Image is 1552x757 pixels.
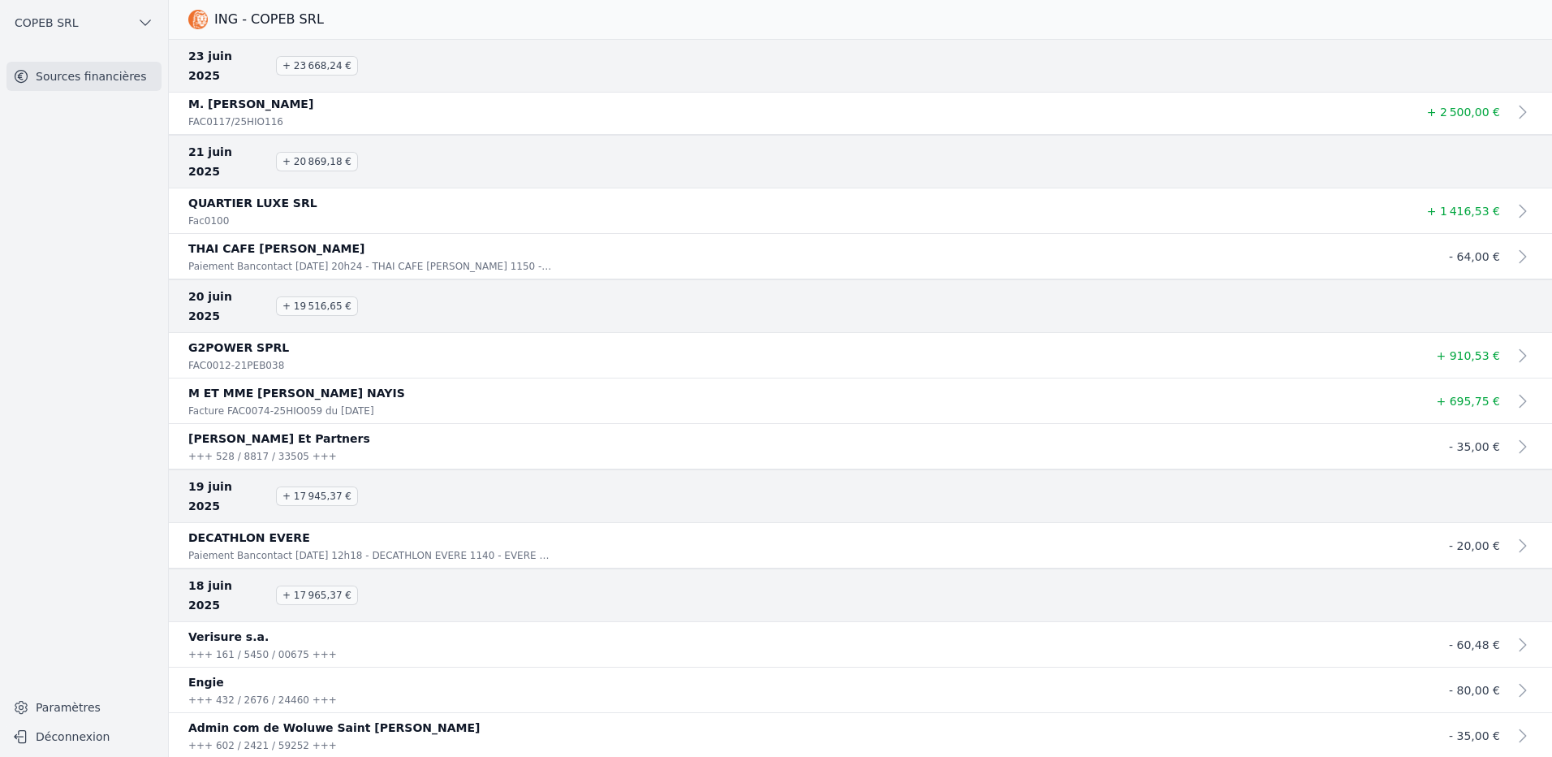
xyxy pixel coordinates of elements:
p: Engie [188,673,1403,692]
p: G2POWER SPRL [188,338,1403,357]
span: - 35,00 € [1449,729,1500,742]
span: 20 juin 2025 [188,287,266,326]
a: Paramètres [6,694,162,720]
a: M ET MME [PERSON_NAME] NAYIS Facture FAC0074-25HIO059 du [DATE] + 695,75 € [169,378,1552,424]
p: Paiement Bancontact [DATE] 12h18 - DECATHLON EVERE 1140 - EVERE - BEL Numéro de carte 5244 35XX X... [188,547,552,564]
p: QUARTIER LUXE SRL [188,193,1403,213]
span: + 2 500,00 € [1427,106,1500,119]
span: + 1 416,53 € [1427,205,1500,218]
a: [PERSON_NAME] Et Partners +++ 528 / 8817 / 33505 +++ - 35,00 € [169,424,1552,469]
span: 21 juin 2025 [188,142,266,181]
button: COPEB SRL [6,10,162,36]
p: Fac0100 [188,213,552,229]
a: QUARTIER LUXE SRL Fac0100 + 1 416,53 € [169,188,1552,234]
span: 23 juin 2025 [188,46,266,85]
span: + 19 516,65 € [276,296,358,316]
p: +++ 602 / 2421 / 59252 +++ [188,738,552,754]
p: Facture FAC0074-25HIO059 du [DATE] [188,403,552,419]
p: M ET MME [PERSON_NAME] NAYIS [188,383,1403,403]
p: M. [PERSON_NAME] [188,94,1403,114]
a: DECATHLON EVERE Paiement Bancontact [DATE] 12h18 - DECATHLON EVERE 1140 - EVERE - BEL Numéro de c... [169,523,1552,569]
span: + 17 945,37 € [276,487,358,506]
p: THAI CAFE [PERSON_NAME] [188,239,1403,258]
span: 18 juin 2025 [188,576,266,615]
span: + 910,53 € [1436,349,1500,362]
p: FAC0117/25HIO116 [188,114,552,130]
p: +++ 161 / 5450 / 00675 +++ [188,647,552,663]
span: - 60,48 € [1449,638,1500,651]
span: - 64,00 € [1449,250,1500,263]
p: +++ 432 / 2676 / 24460 +++ [188,692,552,708]
a: Engie +++ 432 / 2676 / 24460 +++ - 80,00 € [169,668,1552,713]
span: - 20,00 € [1449,539,1500,552]
p: +++ 528 / 8817 / 33505 +++ [188,448,552,465]
span: + 695,75 € [1436,395,1500,408]
a: Sources financières [6,62,162,91]
h3: ING - COPEB SRL [214,10,324,29]
span: - 80,00 € [1449,684,1500,697]
p: Paiement Bancontact [DATE] 20h24 - THAI CAFE [PERSON_NAME] 1150 - Woluwe Sai - BEL Numéro de cart... [188,258,552,275]
p: FAC0012-21PEB038 [188,357,552,374]
span: + 20 869,18 € [276,152,358,171]
p: Verisure s.a. [188,627,1403,647]
a: THAI CAFE [PERSON_NAME] Paiement Bancontact [DATE] 20h24 - THAI CAFE [PERSON_NAME] 1150 - Woluwe ... [169,234,1552,279]
span: - 35,00 € [1449,440,1500,453]
p: Admin com de Woluwe Saint [PERSON_NAME] [188,718,1403,738]
a: M. [PERSON_NAME] FAC0117/25HIO116 + 2 500,00 € [169,89,1552,135]
span: COPEB SRL [15,15,79,31]
span: + 23 668,24 € [276,56,358,76]
span: + 17 965,37 € [276,586,358,605]
p: DECATHLON EVERE [188,528,1403,547]
a: Verisure s.a. +++ 161 / 5450 / 00675 +++ - 60,48 € [169,622,1552,668]
p: [PERSON_NAME] Et Partners [188,429,1403,448]
a: G2POWER SPRL FAC0012-21PEB038 + 910,53 € [169,333,1552,378]
button: Déconnexion [6,724,162,750]
img: ING - COPEB SRL [188,10,208,29]
span: 19 juin 2025 [188,477,266,516]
